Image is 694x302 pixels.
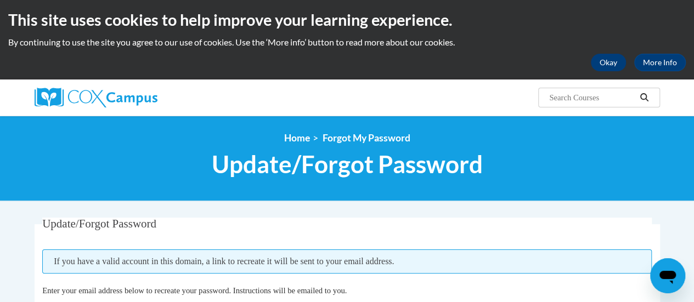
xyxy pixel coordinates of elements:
button: Okay [591,54,626,71]
h2: This site uses cookies to help improve your learning experience. [8,9,686,31]
a: Home [284,132,310,144]
input: Search Courses [548,91,636,104]
img: Cox Campus [35,88,157,107]
button: Search [636,91,652,104]
span: Forgot My Password [323,132,410,144]
span: Update/Forgot Password [42,217,156,230]
iframe: Button to launch messaging window [650,258,685,293]
span: Enter your email address below to recreate your password. Instructions will be emailed to you. [42,286,347,295]
span: If you have a valid account in this domain, a link to recreate it will be sent to your email addr... [42,249,652,273]
a: Cox Campus [35,88,232,107]
span: Update/Forgot Password [212,150,483,179]
a: More Info [634,54,686,71]
p: By continuing to use the site you agree to our use of cookies. Use the ‘More info’ button to read... [8,36,686,48]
